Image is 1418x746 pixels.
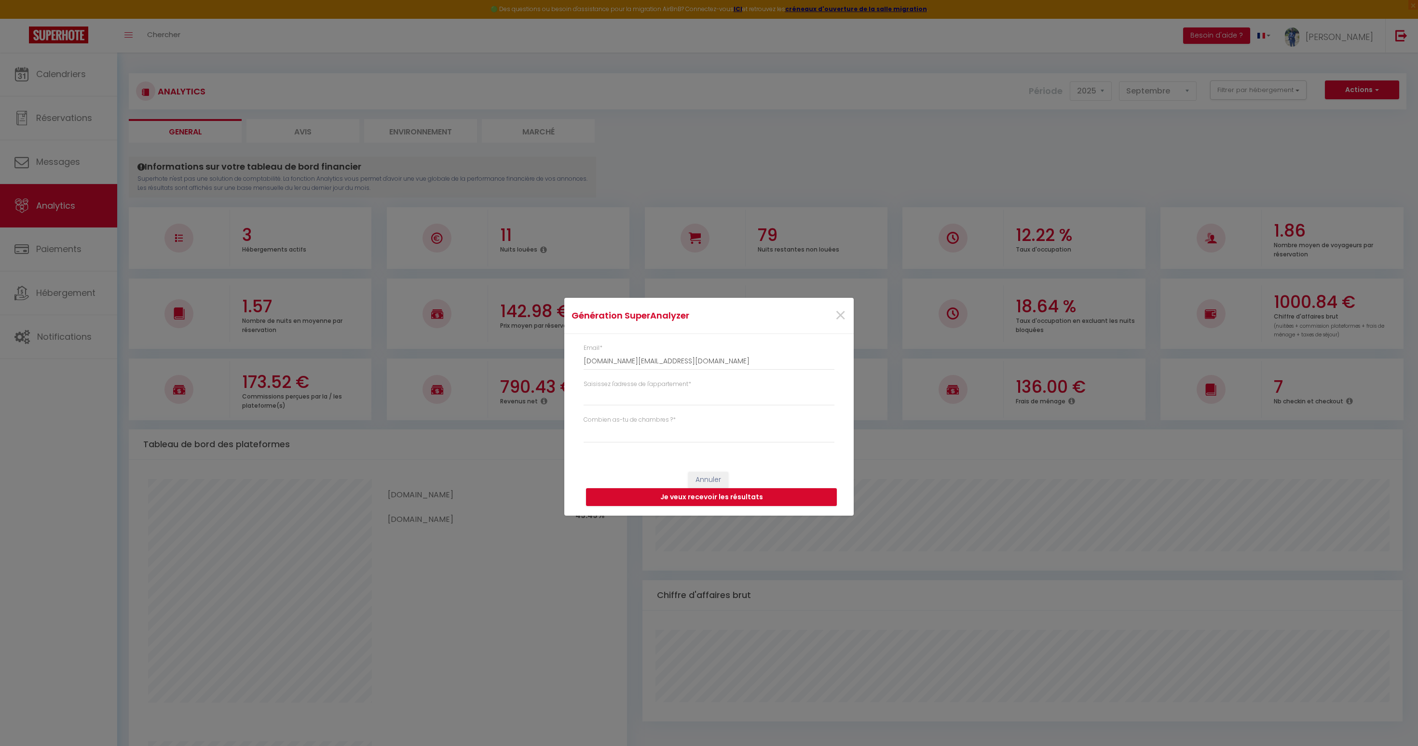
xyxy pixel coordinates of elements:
[834,306,846,326] button: Close
[834,301,846,330] span: ×
[584,380,691,389] label: Saisissez l'adresse de l'appartement
[584,415,676,425] label: Combien as-tu de chambres ?
[586,488,837,506] button: Je veux recevoir les résultats
[584,344,602,353] label: Email
[8,4,37,33] button: Ouvrir le widget de chat LiveChat
[572,309,750,322] h4: Génération SuperAnalyzer
[688,472,728,488] button: Annuler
